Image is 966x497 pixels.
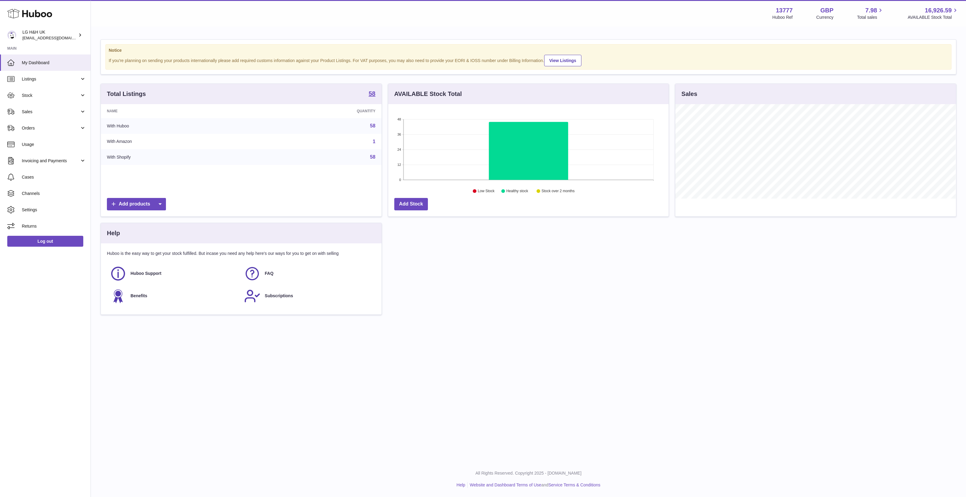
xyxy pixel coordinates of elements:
th: Name [101,104,254,118]
a: 58 [369,91,375,98]
a: Help [457,482,465,487]
a: View Listings [544,55,581,66]
a: Add Stock [394,198,428,210]
span: [EMAIL_ADDRESS][DOMAIN_NAME] [22,35,89,40]
span: FAQ [265,271,273,276]
a: FAQ [244,265,372,282]
span: AVAILABLE Stock Total [908,15,959,20]
span: Huboo Support [131,271,161,276]
text: 0 [399,178,401,182]
p: Huboo is the easy way to get your stock fulfilled. But incase you need any help here's our ways f... [107,251,375,256]
span: Sales [22,109,80,115]
strong: 13777 [776,6,793,15]
span: Benefits [131,293,147,299]
h3: Sales [681,90,697,98]
span: Subscriptions [265,293,293,299]
a: Service Terms & Conditions [548,482,600,487]
a: Benefits [110,288,238,304]
text: Stock over 2 months [541,189,574,193]
span: Returns [22,223,86,229]
text: 36 [397,133,401,136]
div: LG H&H UK [22,29,77,41]
img: internalAdmin-13777@internal.huboo.com [7,31,16,40]
text: 24 [397,148,401,151]
div: If you're planning on sending your products internationally please add required customs informati... [109,54,948,66]
td: With Amazon [101,134,254,150]
a: 58 [370,154,375,160]
span: Invoicing and Payments [22,158,80,164]
div: Huboo Ref [772,15,793,20]
a: Huboo Support [110,265,238,282]
a: Log out [7,236,83,247]
th: Quantity [254,104,382,118]
a: Subscriptions [244,288,372,304]
a: 1 [373,139,375,144]
td: With Shopify [101,149,254,165]
li: and [468,482,600,488]
h3: AVAILABLE Stock Total [394,90,462,98]
span: My Dashboard [22,60,86,66]
h3: Total Listings [107,90,146,98]
span: 16,926.59 [925,6,952,15]
text: 12 [397,163,401,166]
a: 7.98 Total sales [857,6,884,20]
span: Orders [22,125,80,131]
span: Usage [22,142,86,147]
a: Add products [107,198,166,210]
td: With Huboo [101,118,254,134]
a: Website and Dashboard Terms of Use [470,482,541,487]
span: Listings [22,76,80,82]
span: Cases [22,174,86,180]
strong: GBP [820,6,833,15]
p: All Rights Reserved. Copyright 2025 - [DOMAIN_NAME] [96,470,961,476]
strong: 58 [369,91,375,97]
span: Stock [22,93,80,98]
span: Total sales [857,15,884,20]
strong: Notice [109,48,948,53]
h3: Help [107,229,120,237]
span: 7.98 [865,6,877,15]
div: Currency [816,15,834,20]
span: Settings [22,207,86,213]
span: Channels [22,191,86,196]
a: 16,926.59 AVAILABLE Stock Total [908,6,959,20]
a: 58 [370,123,375,128]
text: Healthy stock [506,189,528,193]
text: 48 [397,117,401,121]
text: Low Stock [478,189,495,193]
